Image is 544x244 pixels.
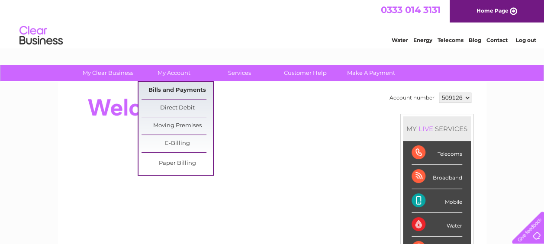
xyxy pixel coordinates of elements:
a: Water [392,37,408,43]
img: logo.png [19,22,63,49]
div: Mobile [412,189,462,213]
a: Log out [515,37,536,43]
div: Clear Business is a trading name of Verastar Limited (registered in [GEOGRAPHIC_DATA] No. 3667643... [68,5,477,42]
a: Energy [413,37,432,43]
a: Make A Payment [335,65,407,81]
div: MY SERVICES [403,116,471,141]
div: Water [412,213,462,237]
div: Broadband [412,165,462,189]
div: LIVE [417,125,435,133]
a: Telecoms [438,37,464,43]
div: Telecoms [412,141,462,165]
a: Services [204,65,275,81]
td: Account number [387,90,437,105]
a: 0333 014 3131 [381,4,441,15]
a: Customer Help [270,65,341,81]
a: My Account [138,65,209,81]
a: Bills and Payments [142,82,213,99]
a: Paper Billing [142,155,213,172]
a: Moving Premises [142,117,213,135]
a: Direct Debit [142,100,213,117]
a: Blog [469,37,481,43]
a: My Clear Business [72,65,144,81]
a: E-Billing [142,135,213,152]
a: Contact [486,37,508,43]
